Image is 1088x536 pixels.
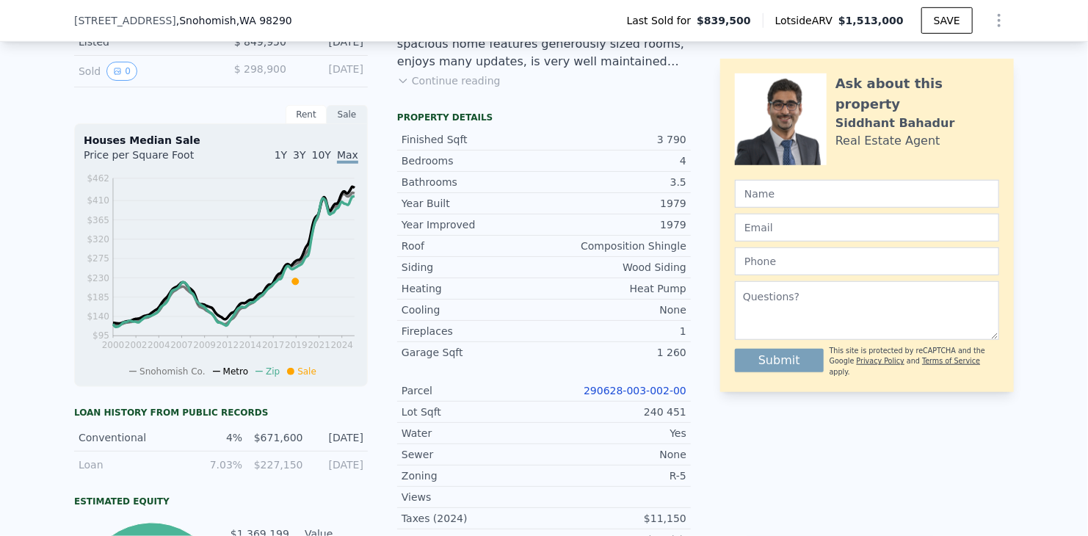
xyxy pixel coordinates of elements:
[544,447,686,462] div: None
[402,260,544,275] div: Siding
[397,73,501,88] button: Continue reading
[857,357,904,365] a: Privacy Policy
[402,281,544,296] div: Heating
[79,35,209,49] div: Listed
[74,407,368,419] div: Loan history from public records
[84,133,358,148] div: Houses Median Sale
[402,132,544,147] div: Finished Sqft
[544,281,686,296] div: Heat Pump
[544,239,686,253] div: Composition Shingle
[191,457,242,472] div: 7.03%
[234,36,286,48] span: $ 849,950
[835,115,955,132] div: Siddhant Bahadur
[984,6,1014,35] button: Show Options
[74,13,176,28] span: [STREET_ADDRESS]
[79,457,182,472] div: Loan
[106,62,137,81] button: View historical data
[285,340,308,350] tspan: 2019
[544,196,686,211] div: 1979
[236,15,292,26] span: , WA 98290
[262,340,285,350] tspan: 2017
[402,468,544,483] div: Zoning
[87,292,109,303] tspan: $185
[402,217,544,232] div: Year Improved
[297,366,316,377] span: Sale
[544,426,686,441] div: Yes
[191,430,242,445] div: 4%
[544,511,686,526] div: $11,150
[921,7,973,34] button: SAVE
[544,260,686,275] div: Wood Siding
[102,340,125,350] tspan: 2000
[331,340,354,350] tspan: 2024
[544,303,686,317] div: None
[544,153,686,168] div: 4
[544,132,686,147] div: 3 790
[402,303,544,317] div: Cooling
[275,149,287,161] span: 1Y
[544,217,686,232] div: 1979
[87,254,109,264] tspan: $275
[544,324,686,338] div: 1
[838,15,904,26] span: $1,513,000
[327,105,368,124] div: Sale
[251,457,302,472] div: $227,150
[193,340,216,350] tspan: 2009
[544,468,686,483] div: R-5
[234,63,286,75] span: $ 298,900
[835,132,940,150] div: Real Estate Agent
[312,430,363,445] div: [DATE]
[402,324,544,338] div: Fireplaces
[87,215,109,225] tspan: $365
[402,490,544,504] div: Views
[402,426,544,441] div: Water
[735,247,999,275] input: Phone
[735,214,999,242] input: Email
[830,346,999,377] div: This site is protected by reCAPTCHA and the Google and apply.
[835,73,999,115] div: Ask about this property
[544,175,686,189] div: 3.5
[337,149,358,164] span: Max
[308,340,330,350] tspan: 2021
[697,13,751,28] span: $839,500
[312,149,331,161] span: 10Y
[402,383,544,398] div: Parcel
[922,357,980,365] a: Terms of Service
[402,511,544,526] div: Taxes (2024)
[312,457,363,472] div: [DATE]
[397,112,691,123] div: Property details
[293,149,305,161] span: 3Y
[125,340,148,350] tspan: 2002
[176,13,292,28] span: , Snohomish
[775,13,838,28] span: Lotside ARV
[87,173,109,184] tspan: $462
[266,366,280,377] span: Zip
[87,196,109,206] tspan: $410
[217,340,239,350] tspan: 2012
[286,105,327,124] div: Rent
[544,405,686,419] div: 240 451
[402,405,544,419] div: Lot Sqft
[87,273,109,283] tspan: $230
[402,447,544,462] div: Sewer
[79,430,182,445] div: Conventional
[627,13,697,28] span: Last Sold for
[735,349,824,372] button: Submit
[79,62,209,81] div: Sold
[239,340,262,350] tspan: 2014
[298,62,363,81] div: [DATE]
[735,180,999,208] input: Name
[251,430,302,445] div: $671,600
[84,148,221,171] div: Price per Square Foot
[544,345,686,360] div: 1 260
[402,175,544,189] div: Bathrooms
[87,234,109,245] tspan: $320
[223,366,248,377] span: Metro
[93,331,109,341] tspan: $95
[170,340,193,350] tspan: 2007
[87,311,109,322] tspan: $140
[402,153,544,168] div: Bedrooms
[584,385,686,396] a: 290628-003-002-00
[402,196,544,211] div: Year Built
[298,35,363,49] div: [DATE]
